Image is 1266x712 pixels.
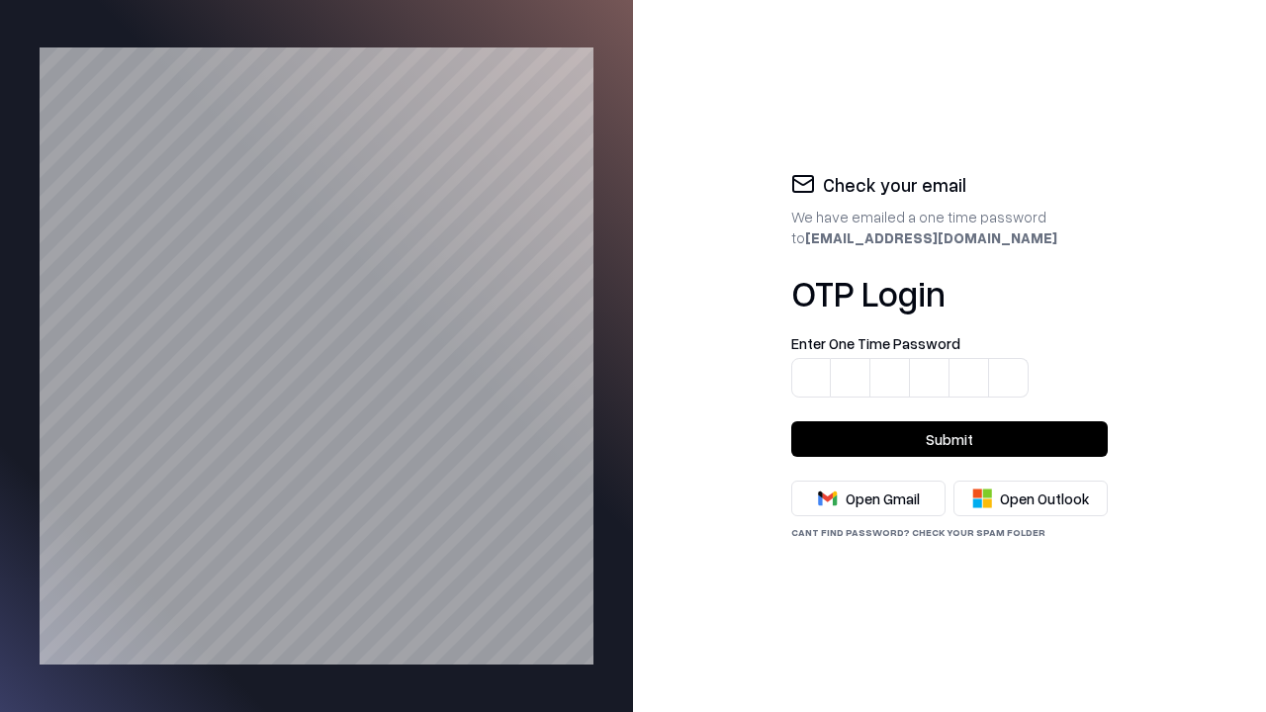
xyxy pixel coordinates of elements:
b: [EMAIL_ADDRESS][DOMAIN_NAME] [805,228,1057,246]
div: Cant find password? check your spam folder [791,524,1108,540]
button: Open Outlook [953,481,1108,516]
button: Open Gmail [791,481,946,516]
h2: Check your email [823,172,966,200]
h1: OTP Login [791,273,1108,312]
div: We have emailed a one time password to [791,207,1108,248]
button: Submit [791,421,1108,457]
